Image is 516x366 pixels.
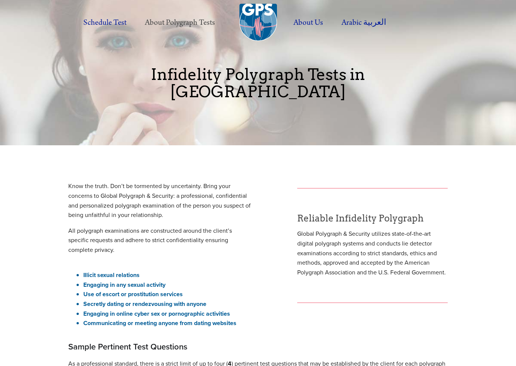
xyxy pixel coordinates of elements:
li: Engaging in online cyber sex or pornographic activities [83,309,252,319]
li: Engaging in any sexual activity [83,280,252,290]
li: Illicit sexual relations [83,270,252,280]
h3: Sample Pertinent Test Questions [68,340,448,353]
p: Know the truth. Don’t be tormented by uncertainty. Bring your concerns to Global Polygraph & Secu... [68,181,252,220]
strong: Communicating or meeting anyone from dating websites [83,319,236,327]
label: Arabic العربية [333,12,394,33]
p: Infidelity Polygraph Tests in [GEOGRAPHIC_DATA] [68,66,448,100]
a: Schedule Test [75,12,135,33]
label: About Polygraph Tests [137,12,224,33]
li: Use of escort or prostitution services [83,289,252,299]
h1: Reliable Infidelity Polygraph [297,214,448,223]
p: All polygraph examinations are constructed around the client’s specific requests and adhere to st... [68,226,252,255]
label: About Us [285,12,331,33]
p: Global Polygraph & Security utilizes state-of-the-art digital polygraph systems and conducts lie ... [297,229,448,277]
img: Global Polygraph & Security [239,4,277,41]
li: Secretly dating or rendezvousing with anyone [83,299,252,309]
